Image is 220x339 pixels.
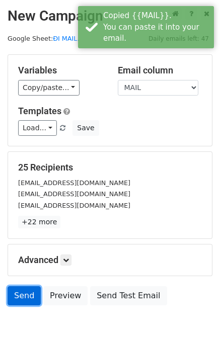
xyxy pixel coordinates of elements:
h5: 25 Recipients [18,162,202,173]
a: ĐI MAIL. [53,35,79,42]
h2: New Campaign [8,8,212,25]
small: [EMAIL_ADDRESS][DOMAIN_NAME] [18,179,130,187]
iframe: Chat Widget [170,291,220,339]
a: Copy/paste... [18,80,80,96]
h5: Variables [18,65,103,76]
small: Google Sheet: [8,35,80,42]
a: Preview [43,286,88,305]
button: Save [72,120,99,136]
a: Load... [18,120,57,136]
small: [EMAIL_ADDRESS][DOMAIN_NAME] [18,202,130,209]
a: Send [8,286,41,305]
a: Send Test Email [90,286,167,305]
small: [EMAIL_ADDRESS][DOMAIN_NAME] [18,190,130,198]
div: Tiện ích trò chuyện [170,291,220,339]
a: Templates [18,106,61,116]
h5: Advanced [18,255,202,266]
div: Copied {{MAIL}}. You can paste it into your email. [103,10,210,44]
a: +22 more [18,216,60,228]
h5: Email column [118,65,202,76]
